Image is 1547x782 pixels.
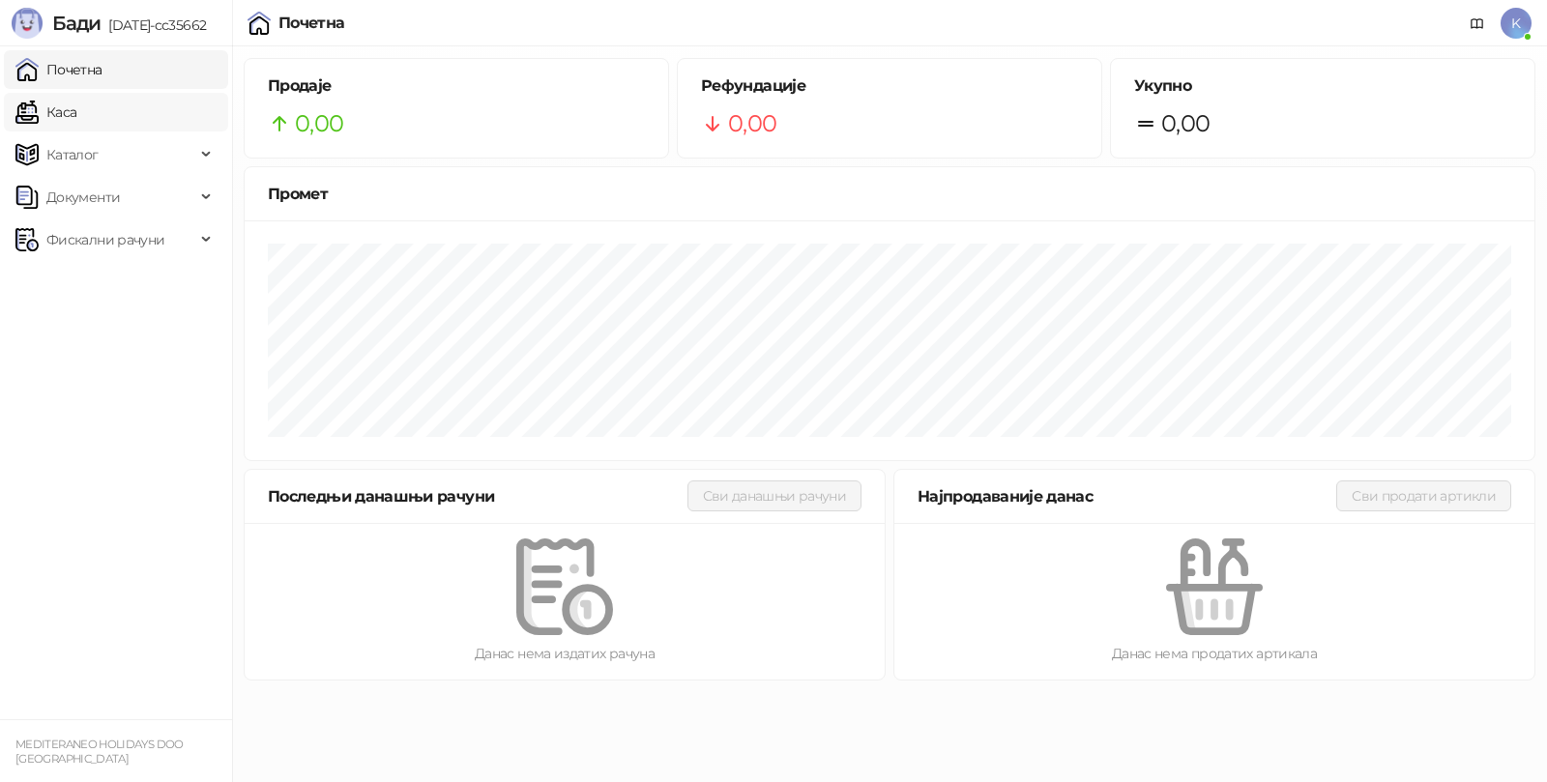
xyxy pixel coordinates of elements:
[295,105,343,142] span: 0,00
[728,105,776,142] span: 0,00
[15,738,184,766] small: MEDITERANEO HOLIDAYS DOO [GEOGRAPHIC_DATA]
[46,220,164,259] span: Фискални рачуни
[278,15,345,31] div: Почетна
[687,480,861,511] button: Сви данашњи рачуни
[101,16,206,34] span: [DATE]-cc35662
[1134,74,1511,98] h5: Укупно
[12,8,43,39] img: Logo
[15,50,102,89] a: Почетна
[1501,8,1532,39] span: K
[925,643,1503,664] div: Данас нема продатих артикала
[1462,8,1493,39] a: Документација
[1161,105,1210,142] span: 0,00
[46,178,120,217] span: Документи
[1336,480,1511,511] button: Сви продати артикли
[268,484,687,508] div: Последњи данашњи рачуни
[701,74,1078,98] h5: Рефундације
[52,12,101,35] span: Бади
[268,74,645,98] h5: Продаје
[15,93,76,131] a: Каса
[276,643,854,664] div: Данас нема издатих рачуна
[268,182,1511,206] div: Промет
[918,484,1336,508] div: Најпродаваније данас
[46,135,99,174] span: Каталог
